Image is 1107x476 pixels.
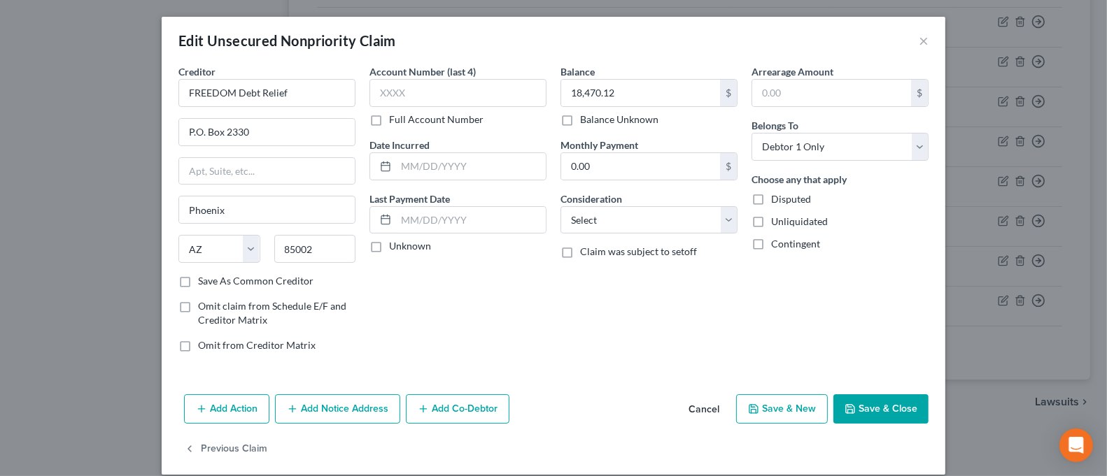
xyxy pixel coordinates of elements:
label: Date Incurred [369,138,430,152]
input: Search creditor by name... [178,79,355,107]
button: Cancel [677,396,731,424]
span: Contingent [771,238,820,250]
span: Omit claim from Schedule E/F and Creditor Matrix [198,300,346,326]
label: Balance [560,64,595,79]
div: Edit Unsecured Nonpriority Claim [178,31,396,50]
label: Monthly Payment [560,138,638,152]
input: 0.00 [561,153,720,180]
div: $ [911,80,928,106]
label: Choose any that apply [752,172,847,187]
div: $ [720,80,737,106]
label: Save As Common Creditor [198,274,313,288]
span: Creditor [178,66,216,78]
button: Add Co-Debtor [406,394,509,424]
input: 0.00 [752,80,911,106]
label: Last Payment Date [369,192,450,206]
input: Enter address... [179,119,355,145]
label: Unknown [389,239,431,253]
button: Add Action [184,394,269,424]
span: Unliquidated [771,215,828,227]
button: Save & New [736,394,828,424]
span: Omit from Creditor Matrix [198,339,316,351]
input: MM/DD/YYYY [396,207,546,233]
input: 0.00 [561,80,720,106]
label: Balance Unknown [580,113,658,127]
input: Enter city... [179,196,355,223]
button: Add Notice Address [275,394,400,424]
label: Account Number (last 4) [369,64,476,79]
div: Open Intercom Messenger [1059,428,1093,462]
input: MM/DD/YYYY [396,153,546,180]
button: × [919,32,929,49]
input: Apt, Suite, etc... [179,158,355,185]
div: $ [720,153,737,180]
button: Save & Close [833,394,929,424]
label: Full Account Number [389,113,484,127]
span: Belongs To [752,120,798,131]
input: XXXX [369,79,547,107]
button: Previous Claim [184,435,267,464]
label: Consideration [560,192,622,206]
input: Enter zip... [274,235,356,263]
span: Disputed [771,193,811,205]
label: Arrearage Amount [752,64,833,79]
span: Claim was subject to setoff [580,245,697,257]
